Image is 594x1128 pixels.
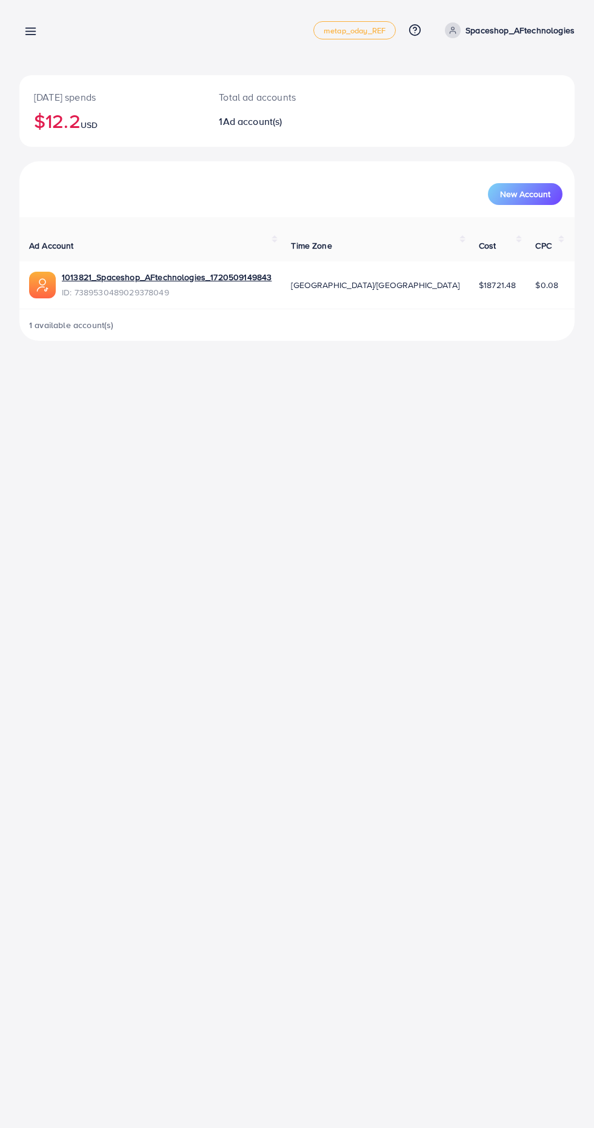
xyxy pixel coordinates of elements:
[500,190,550,198] span: New Account
[466,23,575,38] p: Spaceshop_AFtechnologies
[535,279,558,291] span: $0.08
[440,22,575,38] a: Spaceshop_AFtechnologies
[479,279,516,291] span: $18721.48
[62,271,272,283] a: 1013821_Spaceshop_AFtechnologies_1720509149843
[29,272,56,298] img: ic-ads-acc.e4c84228.svg
[29,319,114,331] span: 1 available account(s)
[219,116,329,127] h2: 1
[291,279,459,291] span: [GEOGRAPHIC_DATA]/[GEOGRAPHIC_DATA]
[479,240,496,252] span: Cost
[535,240,551,252] span: CPC
[291,240,332,252] span: Time Zone
[81,119,98,131] span: USD
[62,286,272,298] span: ID: 7389530489029378049
[488,183,562,205] button: New Account
[223,115,282,128] span: Ad account(s)
[29,240,74,252] span: Ad Account
[34,109,190,132] h2: $12.2
[219,90,329,104] p: Total ad accounts
[34,90,190,104] p: [DATE] spends
[324,27,385,35] span: metap_oday_REF
[313,21,396,39] a: metap_oday_REF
